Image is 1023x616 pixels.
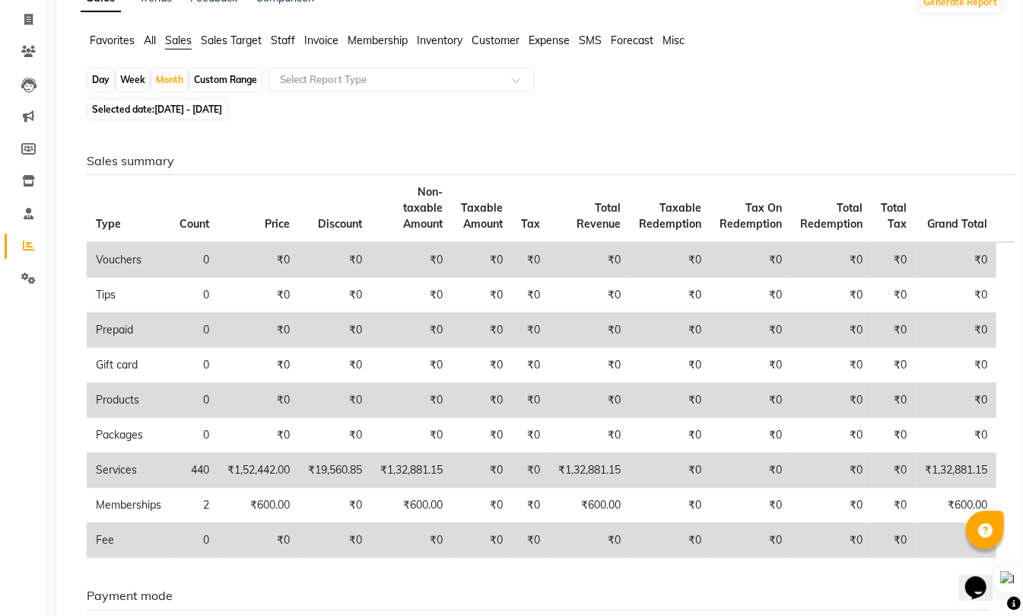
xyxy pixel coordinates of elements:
td: ₹0 [710,313,791,348]
td: ₹0 [791,488,872,523]
td: ₹0 [512,488,549,523]
td: ₹0 [872,313,916,348]
td: ₹0 [452,313,512,348]
span: Total Tax [881,201,907,231]
td: ₹0 [916,242,996,278]
td: ₹0 [218,523,299,558]
td: ₹600.00 [916,488,996,523]
td: 440 [170,453,218,488]
span: Discount [318,217,362,231]
td: ₹0 [371,313,452,348]
h6: Sales summary [87,154,990,168]
td: ₹0 [512,383,549,418]
td: ₹0 [872,488,916,523]
td: ₹0 [549,313,630,348]
td: ₹0 [512,523,549,558]
td: ₹0 [872,242,916,278]
td: ₹0 [512,313,549,348]
td: ₹0 [710,348,791,383]
td: ₹0 [512,242,549,278]
td: ₹0 [218,242,299,278]
td: Vouchers [87,242,170,278]
td: ₹0 [630,488,710,523]
td: ₹1,32,881.15 [549,453,630,488]
td: ₹0 [710,418,791,453]
td: ₹600.00 [549,488,630,523]
td: ₹1,32,881.15 [371,453,452,488]
span: Total Revenue [577,201,621,231]
td: 0 [170,278,218,313]
td: 2 [170,488,218,523]
span: All [144,34,156,47]
span: Favorites [90,34,135,47]
td: ₹0 [791,278,872,313]
td: ₹0 [791,383,872,418]
td: Gift card [87,348,170,383]
td: ₹0 [549,383,630,418]
td: ₹0 [371,278,452,313]
td: ₹0 [710,278,791,313]
span: Taxable Redemption [639,201,701,231]
td: ₹0 [630,523,710,558]
iframe: chat widget [959,555,1008,601]
td: ₹0 [452,278,512,313]
td: 0 [170,383,218,418]
td: ₹0 [549,242,630,278]
td: Services [87,453,170,488]
td: ₹0 [630,348,710,383]
td: ₹0 [218,383,299,418]
td: ₹0 [549,278,630,313]
td: ₹0 [791,313,872,348]
td: ₹0 [791,523,872,558]
span: Customer [472,34,519,47]
td: ₹0 [791,418,872,453]
div: Custom Range [190,69,261,91]
td: ₹0 [371,523,452,558]
td: Fee [87,523,170,558]
td: ₹0 [791,348,872,383]
td: ₹0 [630,242,710,278]
td: ₹0 [452,488,512,523]
div: Week [116,69,149,91]
span: Sales [165,34,192,47]
span: Invoice [304,34,338,47]
span: Expense [529,34,570,47]
td: ₹1,52,442.00 [218,453,299,488]
span: Grand Total [927,217,987,231]
span: Staff [271,34,295,47]
td: ₹1,32,881.15 [916,453,996,488]
td: ₹0 [218,418,299,453]
td: 0 [170,348,218,383]
div: Month [152,69,187,91]
td: ₹0 [872,523,916,558]
h6: Payment mode [87,589,990,603]
span: Tax On Redemption [720,201,782,231]
td: ₹0 [452,418,512,453]
td: Packages [87,418,170,453]
td: Prepaid [87,313,170,348]
td: ₹0 [512,348,549,383]
td: ₹0 [549,523,630,558]
td: ₹0 [299,418,371,453]
td: ₹0 [371,242,452,278]
td: ₹0 [299,313,371,348]
td: ₹0 [549,418,630,453]
td: ₹0 [218,313,299,348]
td: ₹0 [299,242,371,278]
span: [DATE] - [DATE] [154,104,222,115]
td: 0 [170,523,218,558]
td: ₹0 [916,523,996,558]
td: 0 [170,242,218,278]
td: ₹0 [371,348,452,383]
span: Inventory [417,34,462,47]
span: Sales Target [201,34,262,47]
span: Membership [348,34,408,47]
td: ₹0 [452,453,512,488]
span: Forecast [611,34,653,47]
td: ₹0 [218,348,299,383]
td: ₹0 [218,278,299,313]
span: Type [96,217,121,231]
td: ₹0 [916,348,996,383]
td: ₹0 [630,453,710,488]
span: Selected date: [88,100,226,119]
